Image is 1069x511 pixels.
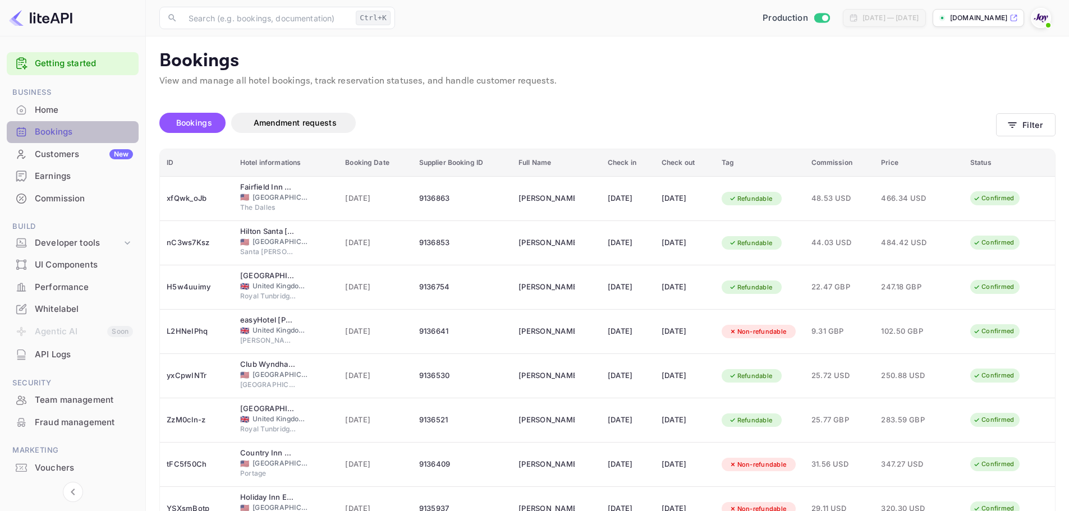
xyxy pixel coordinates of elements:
[7,99,139,120] a: Home
[7,277,139,297] a: Performance
[254,118,337,127] span: Amendment requests
[240,202,296,213] span: The Dalles
[35,237,122,250] div: Developer tools
[240,283,249,290] span: United Kingdom of Great Britain and Northern Ireland
[356,11,391,25] div: Ctrl+K
[7,144,139,165] div: CustomersNew
[7,412,139,434] div: Fraud management
[240,403,296,415] div: Royal Wells Hotel
[35,281,133,294] div: Performance
[608,411,648,429] div: [DATE]
[7,389,139,410] a: Team management
[722,236,780,250] div: Refundable
[7,277,139,298] div: Performance
[519,278,575,296] div: Helen Quinn
[419,411,505,429] div: 9136521
[167,455,227,473] div: tFC5f50Ch
[662,411,708,429] div: [DATE]
[338,149,412,177] th: Booking Date
[862,13,919,23] div: [DATE] — [DATE]
[7,298,139,319] a: Whitelabel
[253,237,309,247] span: [GEOGRAPHIC_DATA]
[7,254,139,275] a: UI Components
[881,325,937,338] span: 102.50 GBP
[160,149,233,177] th: ID
[7,165,139,187] div: Earnings
[167,323,227,340] div: L2HNeIPhq
[881,414,937,426] span: 283.59 GBP
[7,377,139,389] span: Security
[881,281,937,293] span: 247.18 GBP
[881,192,937,205] span: 466.34 USD
[7,86,139,99] span: Business
[345,281,405,293] span: [DATE]
[7,52,139,75] div: Getting started
[519,455,575,473] div: Erin Bigler
[253,325,309,335] span: United Kingdom of [GEOGRAPHIC_DATA] and [GEOGRAPHIC_DATA]
[881,237,937,249] span: 484.42 USD
[608,455,648,473] div: [DATE]
[7,144,139,164] a: CustomersNew
[7,344,139,366] div: API Logs
[966,324,1021,338] div: Confirmed
[7,444,139,457] span: Marketing
[240,270,296,282] div: Royal Wells Hotel
[662,190,708,208] div: [DATE]
[881,458,937,471] span: 347.27 USD
[7,457,139,478] a: Vouchers
[167,367,227,385] div: yxCpwINTr
[345,237,405,249] span: [DATE]
[662,234,708,252] div: [DATE]
[35,104,133,117] div: Home
[240,380,296,390] span: [GEOGRAPHIC_DATA]
[662,278,708,296] div: [DATE]
[811,370,868,382] span: 25.72 USD
[35,148,133,161] div: Customers
[159,75,1056,88] p: View and manage all hotel bookings, track reservation statuses, and handle customer requests.
[722,192,780,206] div: Refundable
[722,325,794,339] div: Non-refundable
[419,190,505,208] div: 9136863
[240,424,296,434] span: Royal Tunbridge [PERSON_NAME]
[419,323,505,340] div: 9136641
[966,280,1021,294] div: Confirmed
[167,190,227,208] div: xfQwk_oJb
[345,325,405,338] span: [DATE]
[763,12,808,25] span: Production
[412,149,512,177] th: Supplier Booking ID
[608,190,648,208] div: [DATE]
[159,113,996,133] div: account-settings tabs
[240,468,296,478] span: Portage
[167,411,227,429] div: ZzM0cln-z
[35,126,133,139] div: Bookings
[608,234,648,252] div: [DATE]
[966,236,1021,250] div: Confirmed
[35,170,133,183] div: Earnings
[167,234,227,252] div: nC3ws7Ksz
[722,369,780,383] div: Refundable
[7,220,139,233] span: Build
[419,455,505,473] div: 9136409
[715,149,805,177] th: Tag
[240,315,296,326] div: easyHotel Milton Keynes
[811,458,868,471] span: 31.56 USD
[240,460,249,467] span: United States of America
[662,455,708,473] div: [DATE]
[345,192,405,205] span: [DATE]
[182,7,351,29] input: Search (e.g. bookings, documentation)
[662,323,708,340] div: [DATE]
[35,259,133,271] div: UI Components
[35,348,133,361] div: API Logs
[7,99,139,121] div: Home
[966,457,1021,471] div: Confirmed
[608,367,648,385] div: [DATE]
[519,323,575,340] div: Veronica Nkansah
[35,394,133,407] div: Team management
[964,149,1055,177] th: Status
[35,462,133,475] div: Vouchers
[722,413,780,427] div: Refundable
[519,411,575,429] div: Bairbre Quinn
[240,416,249,423] span: United Kingdom of Great Britain and Northern Ireland
[240,291,296,301] span: Royal Tunbridge [PERSON_NAME]
[811,237,868,249] span: 44.03 USD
